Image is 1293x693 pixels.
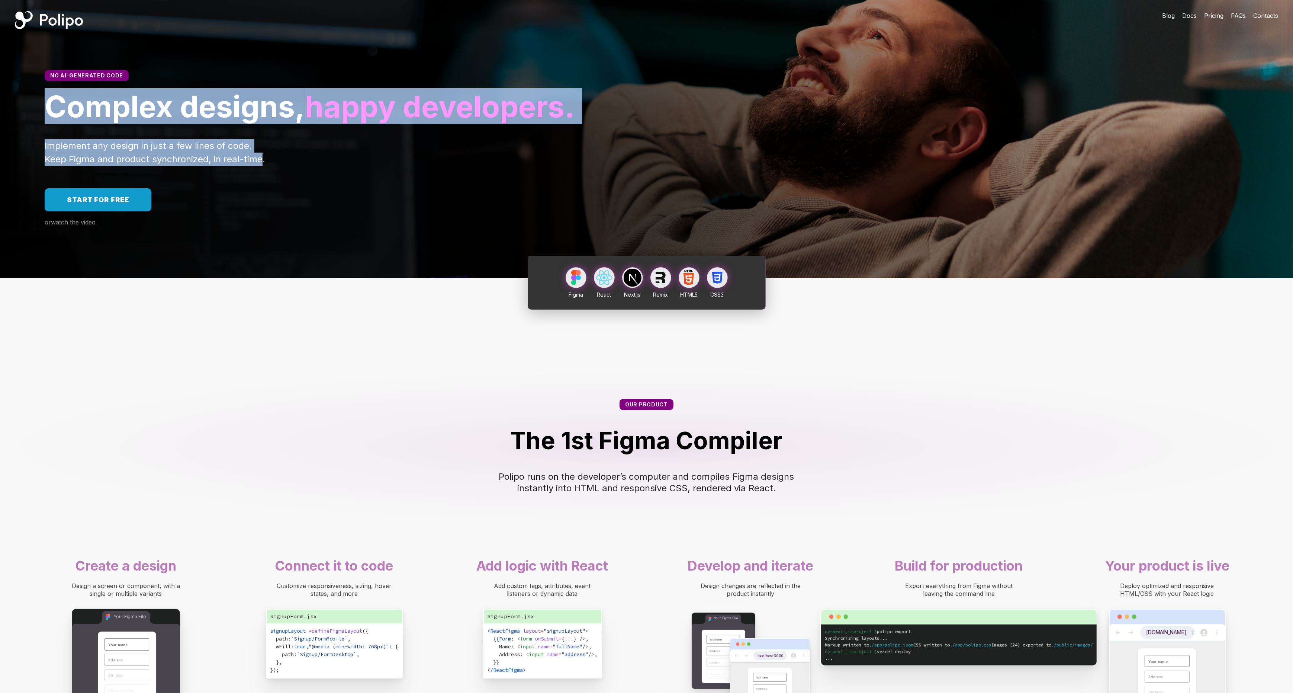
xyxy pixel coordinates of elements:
span: form [520,635,532,642]
span: < [488,627,490,634]
span: { [562,635,565,642]
span: defineFigmaLayout [312,627,363,634]
span: Start for free [67,196,129,204]
span: Design a screen or component, with a single or multiple variants [72,582,182,597]
span: ReactFigma [490,627,520,634]
span: Design changes are reflected in the product instantly [701,582,803,597]
span: watch the video [51,218,96,226]
span: Figma [569,291,583,298]
span: Your Figma File [113,614,145,619]
span: Images (24) exported to [991,642,1051,648]
a: FAQs [1231,11,1246,20]
span: "@media (min-width: 768px)" [309,643,389,650]
span: Your Figma File [714,616,738,620]
span: Contacts [1253,12,1278,19]
span: SignupForm.jsx [270,613,317,620]
span: Implement any design in just a few lines of code. Keep Figma and product synchronized, in real-time. [45,140,265,165]
span: Your name [108,643,128,647]
span: Docs [1182,12,1197,19]
span: "address" [562,651,589,658]
span: = [559,651,562,658]
span: : { path: [270,643,398,658]
span: = [559,635,562,642]
span: Blog [1162,12,1175,19]
span: />, Address: < [488,643,592,658]
span: Polipo runs on the developer’s computer and compiles Figma designs instantly into HTML and respon... [499,471,797,494]
span: The 1st Figma Compiler [511,426,783,455]
span: } />, Name: < [488,635,589,650]
span: No AI-generated code [50,72,123,79]
span: = [550,643,553,650]
span: "fullName" [553,643,583,650]
span: Birthday [108,673,123,677]
span: Pricing [1204,12,1223,19]
span: CSS3 [711,291,724,298]
a: Start for free [45,188,151,211]
span: > {{ [488,627,589,642]
span: my-next-js-project $ [825,629,877,634]
span: : < [511,635,520,642]
span: name [538,643,550,650]
span: , }, }); [270,651,360,673]
span: React [597,291,611,298]
a: Docs [1182,11,1197,20]
span: Add logic with React [477,558,608,574]
span: true [294,643,306,650]
span: Build for production [895,558,1023,574]
span: Next.js [624,291,641,298]
span: > [523,667,526,673]
span: ./public/images/ [1051,642,1093,648]
span: input [520,643,535,650]
span: Your name [710,638,722,641]
span: [DOMAIN_NAME] [1146,629,1186,635]
span: Phone number [108,689,134,693]
span: Address [710,649,721,653]
span: Remix [653,291,668,298]
span: SignupForm.jsx [488,613,534,620]
span: Create a design [75,558,177,574]
span: CSS written to [913,642,950,648]
span: Deploy optimized and responsive HTML/CSS with your React logic [1120,582,1216,597]
span: Customize responsiveness, sizing, hover states, and more [277,582,393,597]
span: = [309,627,312,634]
span: ./app/polipo.css [950,642,991,648]
span: Add custom tags, attributes, event listeners or dynamic data [494,582,593,597]
span: layout [523,627,541,634]
a: orwatch the video [45,219,96,226]
span: my-next-js-project $ [825,649,877,654]
span: Birthday [710,661,719,664]
span: Our product [625,401,668,408]
span: localhost:3000 [758,654,784,658]
span: Phone number [710,673,726,676]
span: input [529,651,544,658]
span: FAQs [1231,12,1246,19]
span: Complex designs, [45,88,305,124]
span: vercel deploy ... [825,649,911,661]
span: = [541,627,544,634]
span: ... [565,635,574,642]
span: Address [756,687,767,690]
a: Contacts [1253,11,1278,20]
span: name [547,651,559,658]
span: , wFill: [270,635,351,650]
span: `Signup/FormDesktop` [297,651,357,658]
span: Export everything from Figma without leaving the command line [905,582,1014,597]
span: signupLayout [270,627,306,634]
span: "signupLayout" [544,627,586,634]
span: or [45,218,51,226]
span: ./app/polipo.json [869,642,913,648]
span: onSubmit [535,635,559,642]
span: `Signup/FormMobile` [291,635,348,642]
span: HTML5 [680,291,698,298]
span: ReactFigma [493,667,523,673]
span: polipo export Synchronizing layouts... Markup written to [825,629,911,648]
span: Address [108,658,123,662]
span: Connect it to code [275,558,393,574]
span: Your name [756,676,768,679]
span: Your product is live [1105,558,1229,574]
span: />, }} </ [488,651,598,673]
span: Form [499,635,511,642]
span: ({ path: [270,627,369,642]
span: happy developers. [305,88,575,124]
span: Develop and iterate [688,558,814,574]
